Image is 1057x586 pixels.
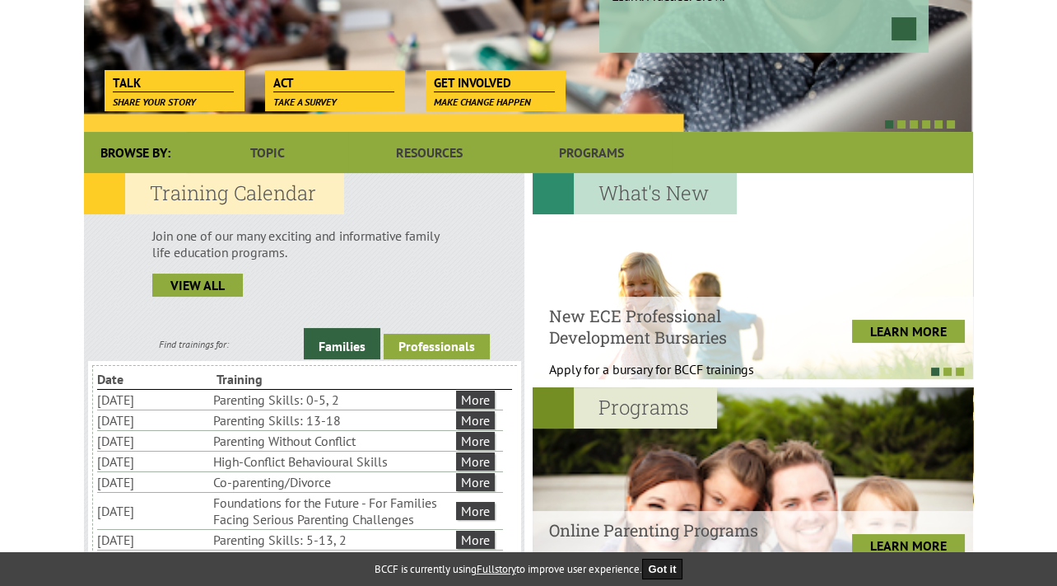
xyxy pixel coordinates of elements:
[152,227,456,260] p: Join one of our many exciting and informative family life education programs.
[152,274,243,297] a: view all
[384,334,490,359] a: Professionals
[105,70,242,93] a: Talk Share your story
[213,472,453,492] li: Co-parenting/Divorce
[213,530,453,550] li: Parenting Skills: 5-13, 2
[510,132,672,173] a: Programs
[84,338,304,350] div: Find trainings for:
[97,431,210,451] li: [DATE]
[273,74,394,92] span: Act
[456,502,495,520] a: More
[456,432,495,450] a: More
[84,132,187,173] div: Browse By:
[113,96,196,108] span: Share your story
[97,390,210,410] li: [DATE]
[456,531,495,549] a: More
[213,410,453,430] li: Parenting Skills: 13-18
[97,501,210,521] li: [DATE]
[97,410,210,430] li: [DATE]
[304,328,380,359] a: Families
[348,132,510,173] a: Resources
[97,472,210,492] li: [DATE]
[84,173,344,214] h2: Training Calendar
[426,70,563,93] a: Get Involved Make change happen
[265,70,403,93] a: Act Take a survey
[434,74,555,92] span: Get Involved
[852,320,965,343] a: LEARN MORE
[533,173,737,214] h2: What's New
[213,390,453,410] li: Parenting Skills: 0-5, 2
[97,369,213,389] li: Date
[852,534,965,557] a: LEARN MORE
[477,562,516,576] a: Fullstory
[187,132,348,173] a: Topic
[434,96,531,108] span: Make change happen
[456,391,495,409] a: More
[549,361,795,394] p: Apply for a bursary for BCCF trainings West...
[113,74,234,92] span: Talk
[642,559,683,579] button: Got it
[97,530,210,550] li: [DATE]
[213,431,453,451] li: Parenting Without Conflict
[549,519,795,541] h4: Online Parenting Programs
[533,387,717,429] h2: Programs
[213,452,453,471] li: High-Conflict Behavioural Skills
[273,96,337,108] span: Take a survey
[549,305,795,348] h4: New ECE Professional Development Bursaries
[456,452,495,471] a: More
[456,473,495,491] a: More
[217,369,333,389] li: Training
[213,493,453,529] li: Foundations for the Future - For Families Facing Serious Parenting Challenges
[456,411,495,429] a: More
[97,452,210,471] li: [DATE]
